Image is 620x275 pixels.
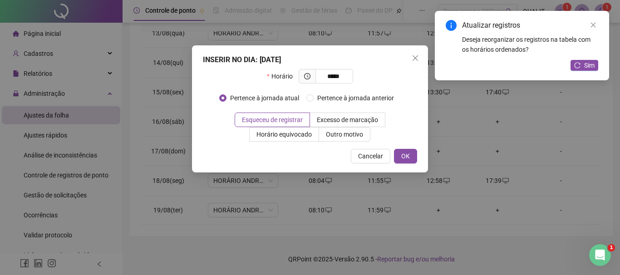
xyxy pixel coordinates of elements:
[462,34,598,54] div: Deseja reorganizar os registros na tabela com os horários ordenados?
[571,60,598,71] button: Sim
[446,20,457,31] span: info-circle
[589,244,611,266] iframe: Intercom live chat
[412,54,419,62] span: close
[351,149,390,163] button: Cancelar
[358,151,383,161] span: Cancelar
[242,116,303,123] span: Esqueceu de registrar
[326,131,363,138] span: Outro motivo
[226,93,303,103] span: Pertence à jornada atual
[590,22,596,28] span: close
[314,93,398,103] span: Pertence à jornada anterior
[584,60,595,70] span: Sim
[574,62,581,69] span: reload
[317,116,378,123] span: Excesso de marcação
[304,73,310,79] span: clock-circle
[408,51,423,65] button: Close
[608,244,615,251] span: 1
[401,151,410,161] span: OK
[256,131,312,138] span: Horário equivocado
[203,54,417,65] div: INSERIR NO DIA : [DATE]
[394,149,417,163] button: OK
[588,20,598,30] a: Close
[267,69,298,83] label: Horário
[462,20,598,31] div: Atualizar registros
